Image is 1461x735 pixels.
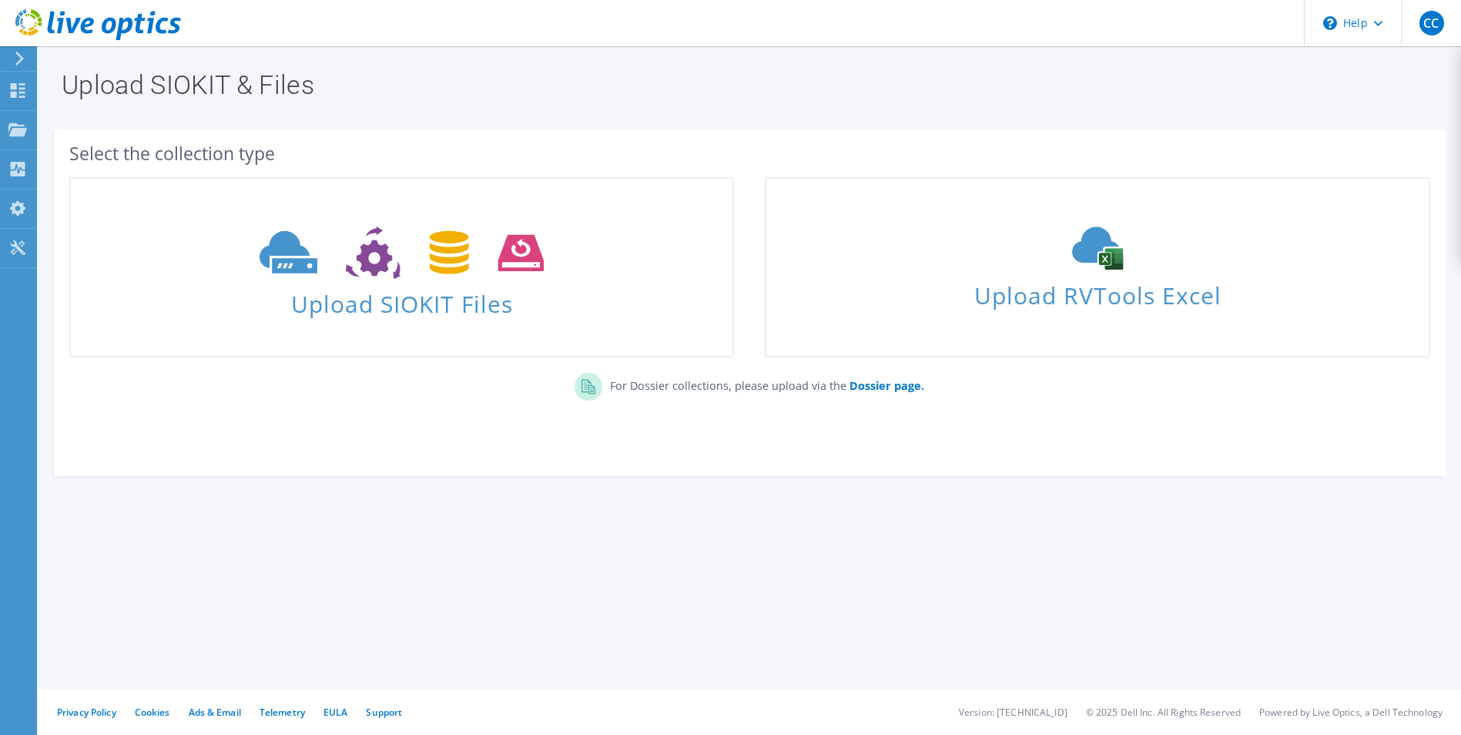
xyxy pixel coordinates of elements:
a: Cookies [135,706,170,719]
span: Upload RVTools Excel [766,275,1428,308]
span: CC [1419,11,1444,35]
li: Version: [TECHNICAL_ID] [959,706,1067,719]
a: Upload SIOKIT Files [69,177,734,357]
a: Privacy Policy [57,706,116,719]
li: Powered by Live Optics, a Dell Technology [1259,706,1443,719]
div: Select the collection type [69,145,1430,162]
a: Support [366,706,402,719]
a: EULA [323,706,347,719]
a: Upload RVTools Excel [765,177,1429,357]
b: Dossier page. [849,378,924,393]
a: Ads & Email [189,706,241,719]
a: Telemetry [260,706,305,719]
a: Dossier page. [846,378,924,393]
li: © 2025 Dell Inc. All Rights Reserved [1086,706,1241,719]
span: Upload SIOKIT Files [71,283,732,316]
p: For Dossier collections, please upload via the [602,373,924,394]
svg: \n [1323,16,1337,30]
h1: Upload SIOKIT & Files [62,72,1430,98]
